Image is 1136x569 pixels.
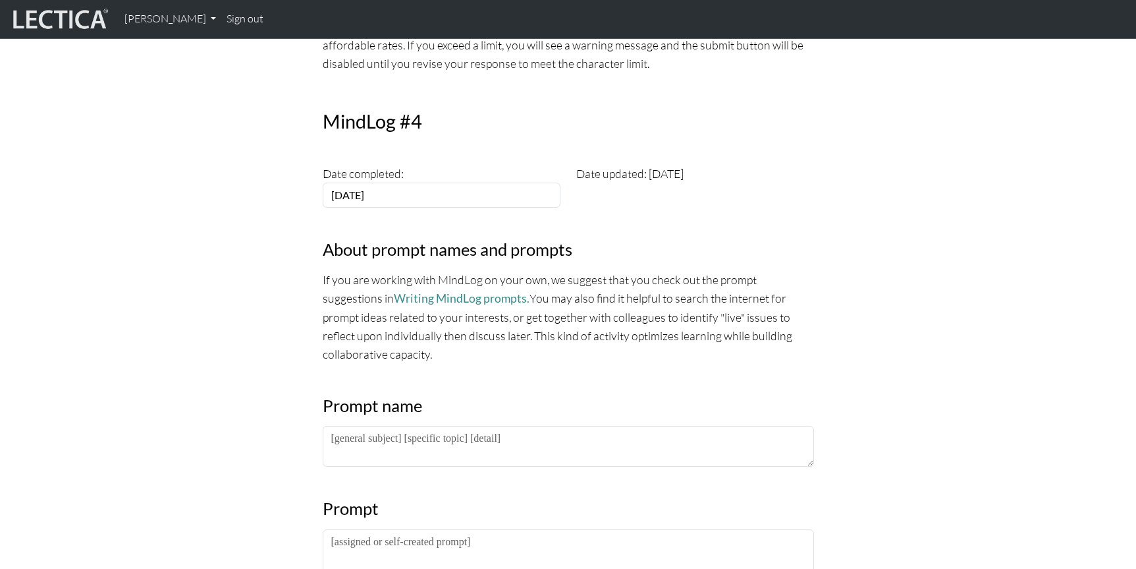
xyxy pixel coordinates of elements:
[568,164,822,208] div: Date updated: [DATE]
[10,7,109,32] img: lecticalive
[221,5,269,33] a: Sign out
[119,5,221,33] a: [PERSON_NAME]
[323,164,404,183] label: Date completed:
[323,396,814,416] h3: Prompt name
[394,291,529,305] a: Writing MindLog prompts.
[323,17,814,73] p: All text fields in MindLog have character limits. These make it possible for us to offer MindLog ...
[315,110,822,133] h2: MindLog #4
[323,239,814,260] h3: About prompt names and prompts
[323,498,814,519] h3: Prompt
[323,270,814,364] p: If you are working with MindLog on your own, we suggest that you check out the prompt suggestions...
